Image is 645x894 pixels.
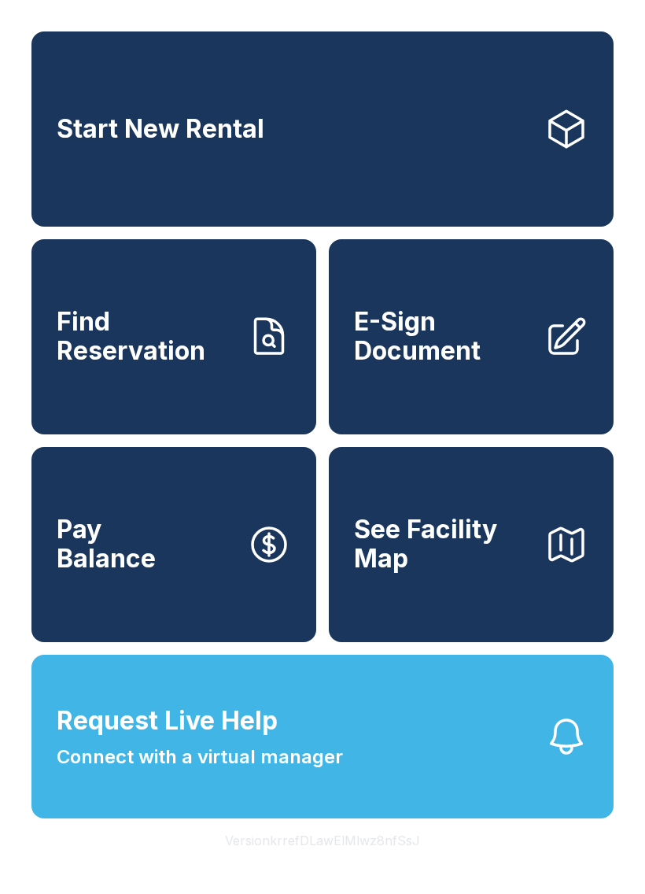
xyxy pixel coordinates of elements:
span: Connect with a virtual manager [57,743,343,771]
span: Pay Balance [57,515,156,573]
button: Request Live HelpConnect with a virtual manager [31,655,614,818]
span: Find Reservation [57,308,234,365]
a: Find Reservation [31,239,316,434]
button: VersionkrrefDLawElMlwz8nfSsJ [212,818,433,863]
button: PayBalance [31,447,316,642]
a: E-Sign Document [329,239,614,434]
span: See Facility Map [354,515,532,573]
span: Start New Rental [57,115,264,144]
a: Start New Rental [31,31,614,227]
span: Request Live Help [57,702,278,740]
span: E-Sign Document [354,308,532,365]
button: See Facility Map [329,447,614,642]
